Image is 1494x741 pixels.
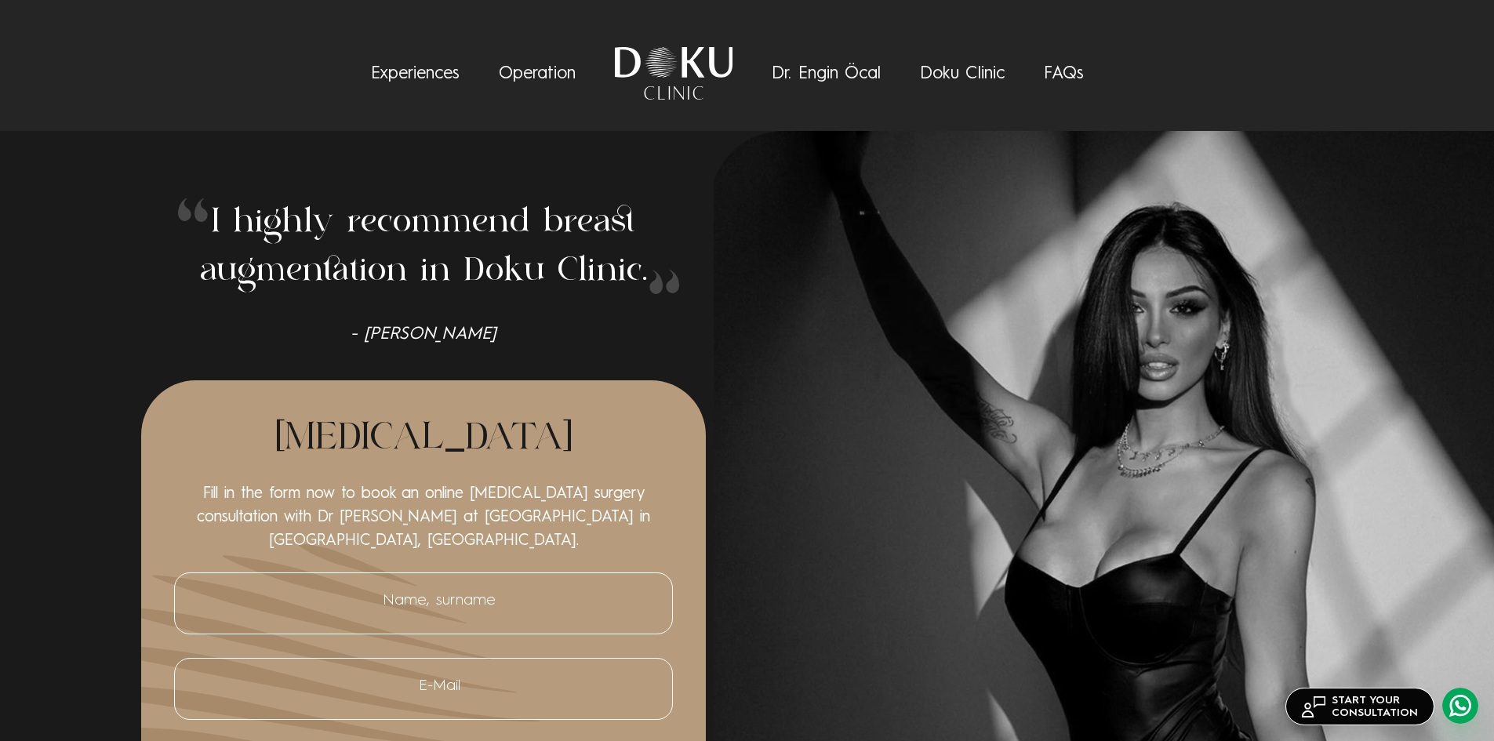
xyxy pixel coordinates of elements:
[1044,65,1084,82] a: FAQs
[173,482,674,553] p: Fill in the form now to book an online [MEDICAL_DATA] surgery consultation with Dr [PERSON_NAME] ...
[920,65,1005,82] a: Doku Clinic
[1285,688,1434,725] a: START YOURCONSULTATION
[615,47,732,100] img: Doku Clinic
[191,585,656,622] input: Name, surname
[371,65,460,82] a: Experiences
[772,65,881,82] a: Dr. Engin Öcal
[141,323,706,345] span: - [PERSON_NAME]
[173,412,674,467] h2: [MEDICAL_DATA]
[499,65,576,82] a: Operation
[191,670,656,707] input: E-Mail
[141,198,706,296] h1: I highly recommend breast augmentation in Doku Clinic.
